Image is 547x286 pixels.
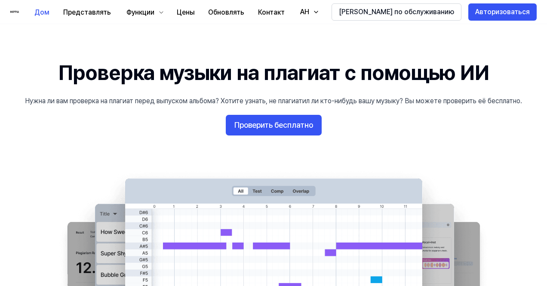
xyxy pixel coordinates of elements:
button: Цены [170,4,201,21]
font: Проверить бесплатно [234,120,313,129]
button: Авторизоваться [468,3,537,21]
img: логотип [10,11,19,12]
a: Обновлять [201,0,251,24]
font: Контакт [258,8,285,16]
a: Дом [28,0,56,24]
button: Функции [118,4,170,21]
button: Контакт [251,4,292,21]
font: АН [300,8,309,16]
font: Представлять [63,8,111,16]
button: Представлять [56,4,118,21]
button: Проверить бесплатно [226,115,322,135]
button: [PERSON_NAME] по обслуживанию [332,3,461,21]
font: Проверка музыки на плагиат с помощью ИИ [58,60,489,85]
font: Дом [34,8,49,16]
font: [PERSON_NAME] по обслуживанию [339,8,454,16]
font: Функции [126,8,154,16]
font: Цены [177,8,194,16]
font: Обновлять [208,8,244,16]
button: Дом [28,4,56,21]
font: Нужна ли вам проверка на плагиат перед выпуском альбома? Хотите узнать, не плагиатил ли кто-нибуд... [25,97,522,105]
button: АН [292,3,325,21]
font: Авторизоваться [475,8,530,16]
button: Обновлять [201,4,251,21]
